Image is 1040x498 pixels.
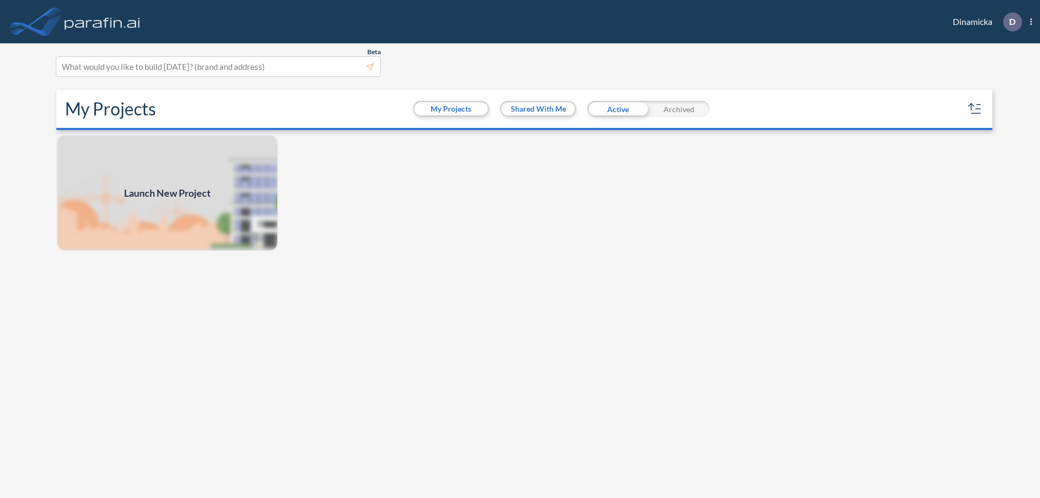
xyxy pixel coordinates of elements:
[56,134,278,251] img: add
[1009,17,1016,27] p: D
[648,101,710,117] div: Archived
[502,102,575,115] button: Shared With Me
[62,11,142,33] img: logo
[937,12,1032,31] div: Dinamicka
[966,100,984,118] button: sort
[367,48,381,56] span: Beta
[56,134,278,251] a: Launch New Project
[124,186,211,201] span: Launch New Project
[587,101,648,117] div: Active
[414,102,487,115] button: My Projects
[65,99,156,119] h2: My Projects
